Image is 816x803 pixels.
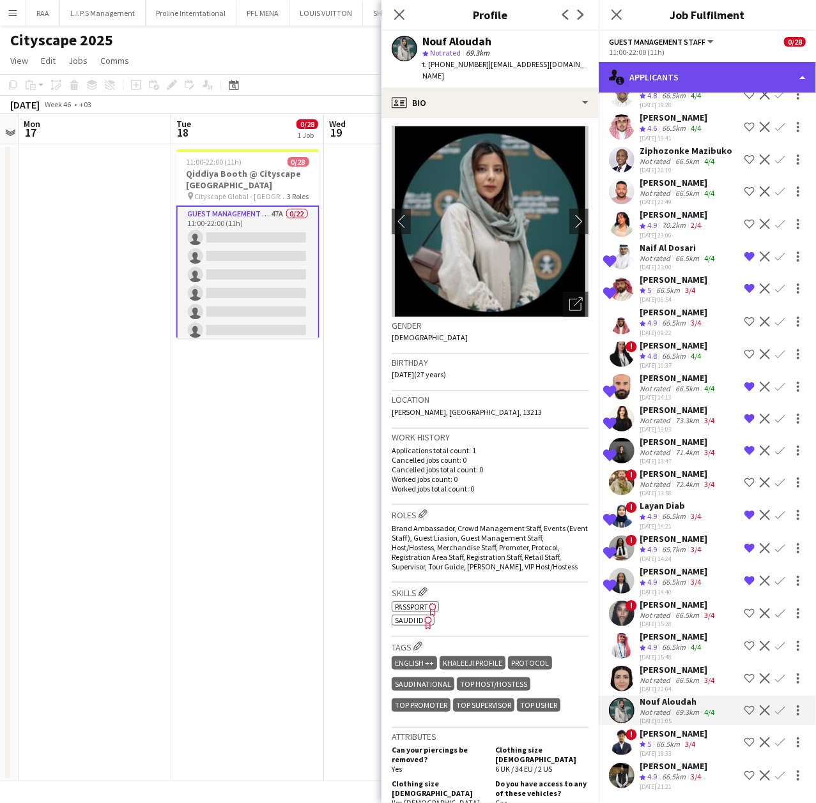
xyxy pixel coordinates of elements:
div: [DATE] 19:41 [640,134,707,142]
app-skills-label: 3/4 [691,511,701,521]
span: 4.9 [647,511,657,521]
div: [DATE] 20:10 [640,166,732,174]
h3: Tags [392,640,589,653]
div: Not rated [640,610,673,620]
div: TOP SUPERVISOR [453,698,514,712]
div: 66.5km [654,739,682,750]
div: [PERSON_NAME] [640,468,717,479]
div: [PERSON_NAME] [640,112,707,123]
h3: Work history [392,432,589,443]
div: Open photos pop-in [563,292,589,317]
img: Crew avatar or photo [392,126,589,317]
div: Not rated [640,253,673,263]
app-skills-label: 4/4 [704,188,714,198]
h5: Do you have access to any of these vehicles? [495,779,589,798]
span: Cityscape Global - [GEOGRAPHIC_DATA] [195,191,288,201]
h3: Roles [392,507,589,521]
div: [DATE] 10:37 [640,361,707,370]
app-skills-label: 4/4 [704,384,714,393]
div: 66.5km [673,188,702,198]
div: Not rated [640,416,673,425]
h5: Clothing size [DEMOGRAPHIC_DATA] [495,745,589,764]
div: [DATE] 22:04 [640,685,717,693]
span: 0/28 [784,37,806,47]
div: 70.2km [659,220,688,231]
div: SAUDI NATIONAL [392,677,454,691]
span: ! [626,341,637,352]
div: Not rated [640,479,673,489]
h3: Skills [392,585,589,599]
div: Not rated [640,447,673,457]
div: 66.5km [673,610,702,620]
h3: Attributes [392,731,589,742]
span: ! [626,535,637,546]
div: 11:00-22:00 (11h) [609,47,806,57]
app-skills-label: 3/4 [685,285,695,295]
span: Mon [24,118,40,130]
span: Week 46 [42,100,74,109]
div: [DATE] 14:21 [640,522,704,530]
app-skills-label: 3/4 [691,772,701,781]
span: 4.8 [647,351,657,361]
h3: Birthday [392,357,589,368]
div: 66.5km [673,253,702,263]
app-skills-label: 3/4 [691,318,701,327]
p: Worked jobs count: 0 [392,474,589,484]
span: SAUDI ID [395,615,424,625]
div: 66.5km [659,318,688,329]
div: [PERSON_NAME] [640,566,707,577]
span: 0/28 [296,119,318,129]
div: 66.5km [659,511,688,522]
a: Comms [95,52,134,69]
span: Jobs [68,55,88,66]
div: [PERSON_NAME] [640,533,707,544]
div: 65.7km [659,544,688,555]
span: 69.3km [463,48,492,57]
div: 1 Job [297,130,318,140]
div: Applicants [599,62,816,93]
div: [DATE] 19:33 [640,749,707,758]
div: 71.4km [673,447,702,457]
div: [PERSON_NAME] [640,760,707,772]
span: 5 [647,285,651,295]
div: TOP USHER [517,698,560,712]
app-skills-label: 3/4 [704,675,714,685]
app-skills-label: 3/4 [704,447,714,457]
div: [DATE] 13:03 [640,425,717,433]
div: [DATE] [10,98,40,111]
app-skills-label: 4/4 [691,351,701,361]
div: [DATE] 06:54 [640,296,707,304]
span: 4.9 [647,220,657,230]
div: [DATE] 09:22 [640,329,707,337]
span: 6 UK / 34 EU / 2 US [495,764,552,774]
div: 66.5km [659,351,688,362]
app-skills-label: 4/4 [704,156,714,166]
span: 4.9 [647,318,657,327]
div: [PERSON_NAME] [640,599,717,610]
div: [PERSON_NAME] [640,306,707,318]
div: Naif Al Dosari [640,242,717,253]
span: 11:00-22:00 (11h) [187,157,242,167]
div: TOP PROMOTER [392,698,450,712]
span: Not rated [430,48,461,57]
span: Guest Management Staff [609,37,705,47]
span: Wed [329,118,346,130]
div: 73.3km [673,416,702,425]
app-skills-label: 3/4 [704,610,714,620]
app-skills-label: 4/4 [691,91,701,100]
a: Edit [36,52,61,69]
a: Jobs [63,52,93,69]
app-skills-label: 2/4 [691,220,701,230]
span: 4.6 [647,123,657,133]
div: Nouf Aloudah [422,36,491,47]
div: [DATE] 14:24 [640,555,707,563]
span: Comms [100,55,129,66]
p: Cancelled jobs total count: 0 [392,465,589,474]
span: ! [626,600,637,612]
span: Tue [176,118,191,130]
app-job-card: 11:00-22:00 (11h)0/28Qiddiya Booth @ Cityscape [GEOGRAPHIC_DATA] Cityscape Global - [GEOGRAPHIC_D... [176,149,319,338]
span: View [10,55,28,66]
div: Bio [381,87,599,118]
app-skills-label: 3/4 [704,416,714,425]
